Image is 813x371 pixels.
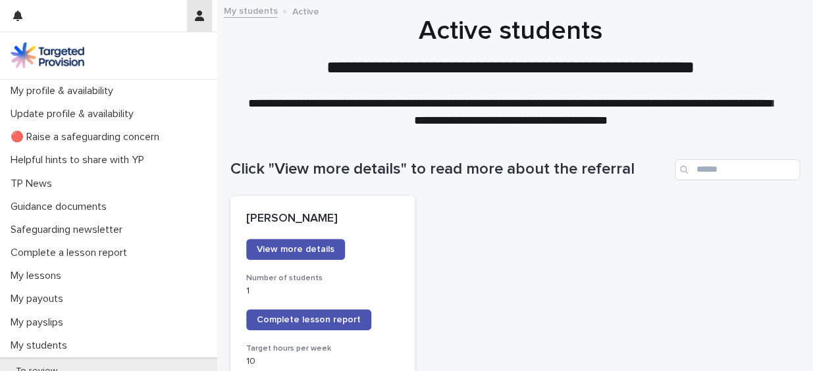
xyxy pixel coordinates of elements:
p: 10 [246,356,399,367]
p: My lessons [5,270,72,282]
p: My profile & availability [5,85,124,97]
p: Active [292,3,319,18]
input: Search [675,159,800,180]
p: My students [5,339,78,352]
p: 1 [246,285,399,297]
p: Update profile & availability [5,108,144,120]
span: Complete lesson report [257,315,361,324]
span: View more details [257,245,334,254]
a: View more details [246,239,345,260]
h3: Target hours per week [246,343,399,354]
h3: Number of students [246,273,399,284]
p: Guidance documents [5,201,117,213]
p: TP News [5,178,63,190]
p: My payslips [5,316,74,329]
img: M5nRWzHhSzIhMunXDL62 [11,42,84,68]
h1: Active students [230,15,791,47]
a: Complete lesson report [246,309,371,330]
h1: Click "View more details" to read more about the referral [230,160,669,179]
p: My payouts [5,293,74,305]
p: 🔴 Raise a safeguarding concern [5,131,170,143]
p: Complete a lesson report [5,247,138,259]
p: Helpful hints to share with YP [5,154,155,166]
a: My students [224,3,278,18]
p: Safeguarding newsletter [5,224,133,236]
p: [PERSON_NAME] [246,212,399,226]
